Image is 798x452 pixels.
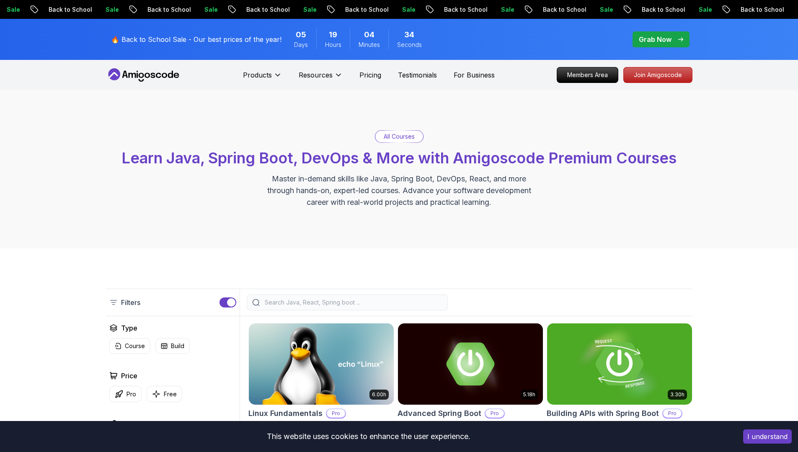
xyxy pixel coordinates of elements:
[248,323,394,439] a: Linux Fundamentals card6.00hLinux FundamentalsProLearn the fundamentals of Linux and how to use t...
[624,67,692,83] p: Join Amigoscode
[121,297,140,307] p: Filters
[523,391,535,398] p: 5.18h
[565,5,592,14] p: Sale
[607,5,664,14] p: Back to School
[664,5,691,14] p: Sale
[299,70,333,80] p: Resources
[397,41,422,49] span: Seconds
[486,409,504,418] p: Pro
[243,70,282,87] button: Products
[367,5,394,14] p: Sale
[6,427,731,446] div: This website uses cookies to enhance the user experience.
[171,342,184,350] p: Build
[263,298,442,307] input: Search Java, React, Spring boot ...
[127,390,136,398] p: Pro
[212,5,269,14] p: Back to School
[763,5,790,14] p: Sale
[325,41,341,49] span: Hours
[123,419,156,429] h2: Instructors
[327,409,345,418] p: Pro
[364,29,374,41] span: 4 Minutes
[639,34,671,44] p: Grab Now
[384,132,415,141] p: All Courses
[121,149,677,167] span: Learn Java, Spring Boot, DevOps & More with Amigoscode Premium Courses
[109,386,142,402] button: Pro
[14,5,71,14] p: Back to School
[258,173,540,208] p: Master in-demand skills like Java, Spring Boot, DevOps, React, and more through hands-on, expert-...
[372,391,386,398] p: 6.00h
[147,386,182,402] button: Free
[398,70,437,80] a: Testimonials
[398,323,543,447] a: Advanced Spring Boot card5.18hAdvanced Spring BootProDive deep into Spring Boot with our advanced...
[404,29,414,41] span: 34 Seconds
[398,408,481,419] h2: Advanced Spring Boot
[359,70,381,80] a: Pricing
[113,5,170,14] p: Back to School
[121,323,137,333] h2: Type
[111,34,281,44] p: 🔥 Back to School Sale - Our best prices of the year!
[547,323,692,447] a: Building APIs with Spring Boot card3.30hBuilding APIs with Spring BootProLearn to build robust, s...
[557,67,618,83] a: Members Area
[398,323,543,405] img: Advanced Spring Boot card
[409,5,466,14] p: Back to School
[706,5,763,14] p: Back to School
[71,5,98,14] p: Sale
[248,408,323,419] h2: Linux Fundamentals
[269,5,295,14] p: Sale
[294,41,308,49] span: Days
[170,5,196,14] p: Sale
[466,5,493,14] p: Sale
[547,408,659,419] h2: Building APIs with Spring Boot
[547,323,692,405] img: Building APIs with Spring Boot card
[299,70,343,87] button: Resources
[359,41,380,49] span: Minutes
[125,342,145,350] p: Course
[670,391,684,398] p: 3.30h
[557,67,618,83] p: Members Area
[663,409,682,418] p: Pro
[743,429,792,444] button: Accept cookies
[164,390,177,398] p: Free
[623,67,692,83] a: Join Amigoscode
[454,70,495,80] a: For Business
[296,29,306,41] span: 5 Days
[243,70,272,80] p: Products
[109,338,150,354] button: Course
[155,338,190,354] button: Build
[508,5,565,14] p: Back to School
[329,29,337,41] span: 19 Hours
[121,371,137,381] h2: Price
[249,323,394,405] img: Linux Fundamentals card
[310,5,367,14] p: Back to School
